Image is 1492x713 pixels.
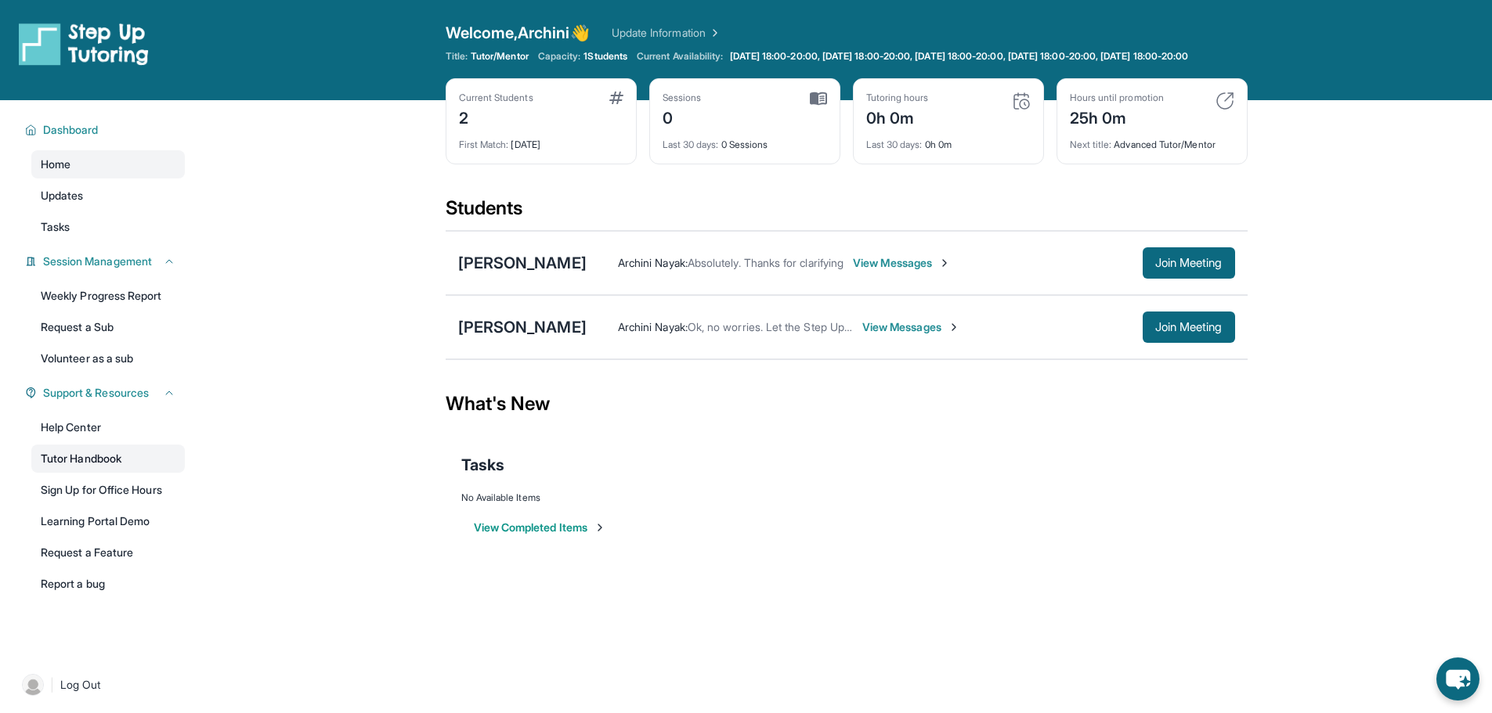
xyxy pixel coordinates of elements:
[948,321,960,333] img: Chevron-Right
[853,255,951,271] span: View Messages
[41,219,70,235] span: Tasks
[43,122,99,138] span: Dashboard
[583,50,627,63] span: 1 Students
[663,139,719,150] span: Last 30 days :
[1216,92,1234,110] img: card
[31,344,185,373] a: Volunteer as a sub
[866,92,929,104] div: Tutoring hours
[474,520,606,535] button: View Completed Items
[1436,657,1479,700] button: chat-button
[862,319,960,335] span: View Messages
[1070,92,1164,104] div: Hours until promotion
[727,50,1192,63] a: [DATE] 18:00-20:00, [DATE] 18:00-20:00, [DATE] 18:00-20:00, [DATE] 18:00-20:00, [DATE] 18:00-20:00
[41,157,70,172] span: Home
[1143,247,1235,279] button: Join Meeting
[31,476,185,504] a: Sign Up for Office Hours
[1155,258,1223,268] span: Join Meeting
[60,677,101,693] span: Log Out
[43,385,149,401] span: Support & Resources
[459,92,533,104] div: Current Students
[688,320,1133,333] span: Ok, no worries. Let the Step Up team know if that has changed and we'll be here to help :)
[810,92,827,106] img: card
[50,675,54,694] span: |
[459,139,509,150] span: First Match :
[446,22,590,44] span: Welcome, Archini 👋
[31,213,185,241] a: Tasks
[31,313,185,341] a: Request a Sub
[459,129,623,151] div: [DATE]
[688,256,844,269] span: Absolutely. Thanks for clarifying
[31,507,185,535] a: Learning Portal Demo
[458,316,587,338] div: [PERSON_NAME]
[461,454,504,476] span: Tasks
[43,254,152,269] span: Session Management
[471,50,529,63] span: Tutor/Mentor
[37,122,175,138] button: Dashboard
[31,538,185,567] a: Request a Feature
[866,104,929,129] div: 0h 0m
[446,369,1248,438] div: What's New
[458,252,587,274] div: [PERSON_NAME]
[866,129,1031,151] div: 0h 0m
[612,25,721,41] a: Update Information
[446,196,1248,230] div: Students
[938,257,951,269] img: Chevron-Right
[618,320,688,333] span: Archini Nayak :
[16,668,185,702] a: |Log Out
[618,256,688,269] span: Archini Nayak :
[538,50,581,63] span: Capacity:
[37,254,175,269] button: Session Management
[461,492,1232,504] div: No Available Items
[609,92,623,104] img: card
[730,50,1189,63] span: [DATE] 18:00-20:00, [DATE] 18:00-20:00, [DATE] 18:00-20:00, [DATE] 18:00-20:00, [DATE] 18:00-20:00
[1070,104,1164,129] div: 25h 0m
[31,150,185,178] a: Home
[1143,311,1235,343] button: Join Meeting
[31,445,185,473] a: Tutor Handbook
[31,182,185,210] a: Updates
[22,674,44,696] img: user-img
[663,129,827,151] div: 0 Sessions
[31,570,185,598] a: Report a bug
[637,50,723,63] span: Current Availability:
[663,92,702,104] div: Sessions
[1012,92,1031,110] img: card
[37,385,175,401] button: Support & Resources
[19,22,149,66] img: logo
[663,104,702,129] div: 0
[459,104,533,129] div: 2
[446,50,468,63] span: Title:
[866,139,923,150] span: Last 30 days :
[31,282,185,310] a: Weekly Progress Report
[1070,129,1234,151] div: Advanced Tutor/Mentor
[1155,322,1223,332] span: Join Meeting
[1070,139,1112,150] span: Next title :
[31,413,185,441] a: Help Center
[41,188,84,203] span: Updates
[706,25,721,41] img: Chevron Right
